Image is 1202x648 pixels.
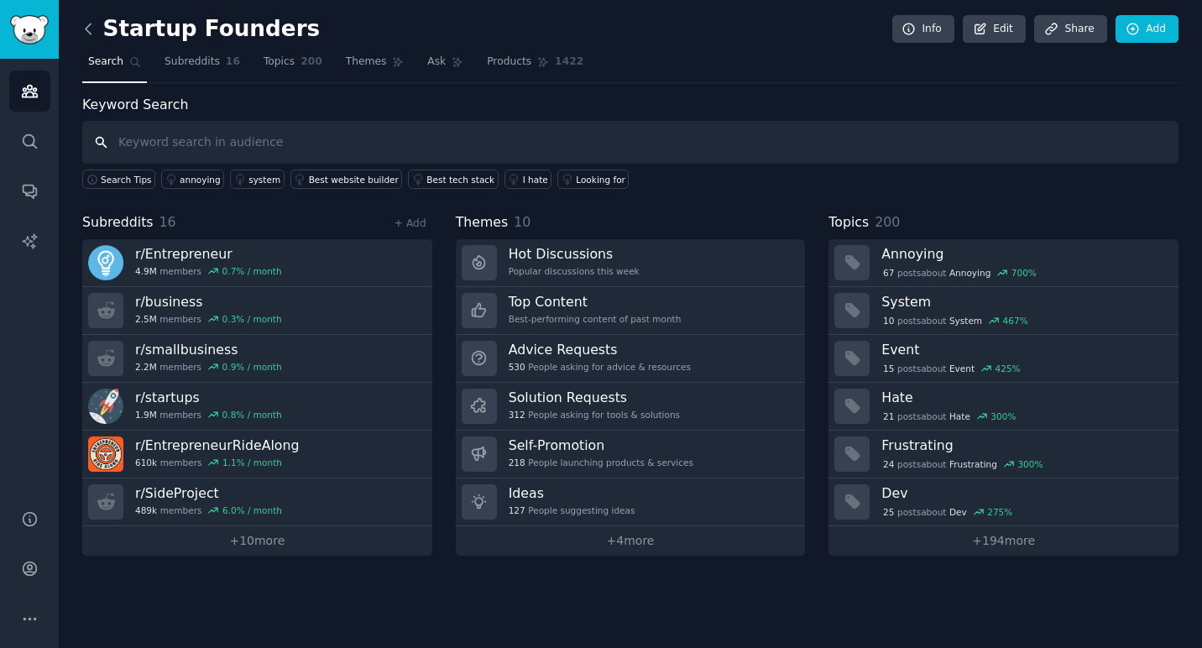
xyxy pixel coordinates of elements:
a: Event15postsaboutEvent425% [828,335,1178,383]
span: 1422 [555,55,583,70]
div: 1.1 % / month [222,457,282,468]
h3: r/ business [135,293,282,311]
span: 21 [883,410,894,422]
a: Best tech stack [408,170,498,189]
span: 16 [226,55,240,70]
div: 0.7 % / month [222,265,282,277]
div: 300 % [990,410,1016,422]
div: members [135,504,282,516]
div: members [135,265,282,277]
div: members [135,457,299,468]
a: Advice Requests530People asking for advice & resources [456,335,806,383]
span: 67 [883,267,894,279]
h3: Annoying [881,245,1167,263]
span: Hate [949,410,970,422]
span: Subreddits [82,212,154,233]
a: r/SideProject489kmembers6.0% / month [82,478,432,526]
h3: Dev [881,484,1167,502]
div: members [135,313,282,325]
div: 300 % [1017,458,1043,470]
a: r/smallbusiness2.2Mmembers0.9% / month [82,335,432,383]
span: 10 [883,315,894,327]
div: 0.9 % / month [222,361,282,373]
h3: r/ EntrepreneurRideAlong [135,436,299,454]
div: members [135,361,282,373]
div: People asking for advice & resources [509,361,691,373]
span: Topics [264,55,295,70]
span: 16 [159,214,176,230]
span: Annoying [949,267,990,279]
h3: Ideas [509,484,635,502]
span: 610k [135,457,157,468]
span: Themes [346,55,387,70]
a: Ask [421,49,469,83]
span: Search Tips [101,174,152,186]
div: 6.0 % / month [222,504,282,516]
img: Entrepreneur [88,245,123,280]
div: Best-performing content of past month [509,313,682,325]
a: +10more [82,526,432,556]
a: Best website builder [290,170,403,189]
h2: Startup Founders [82,16,320,43]
span: Frustrating [949,458,997,470]
a: Themes [340,49,410,83]
div: People asking for tools & solutions [509,409,680,421]
a: Hot DiscussionsPopular discussions this week [456,239,806,287]
span: Search [88,55,123,70]
h3: r/ startups [135,389,282,406]
input: Keyword search in audience [82,121,1178,164]
h3: System [881,293,1167,311]
button: Search Tips [82,170,155,189]
span: Themes [456,212,509,233]
span: Subreddits [165,55,220,70]
a: Topics200 [258,49,328,83]
a: Edit [963,15,1026,44]
h3: Frustrating [881,436,1167,454]
a: r/Entrepreneur4.9Mmembers0.7% / month [82,239,432,287]
span: 15 [883,363,894,374]
span: Dev [949,506,967,518]
img: GummySearch logo [10,15,49,44]
span: 4.9M [135,265,157,277]
span: System [949,315,982,327]
div: Best website builder [309,174,399,186]
a: I hate [504,170,552,189]
div: post s about [881,361,1022,376]
a: Search [82,49,147,83]
a: Frustrating24postsaboutFrustrating300% [828,431,1178,478]
div: post s about [881,457,1044,472]
span: 1.9M [135,409,157,421]
span: 530 [509,361,525,373]
a: Add [1116,15,1178,44]
div: Looking for [576,174,625,186]
span: 218 [509,457,525,468]
a: Annoying67postsaboutAnnoying700% [828,239,1178,287]
div: Best tech stack [426,174,494,186]
h3: Hot Discussions [509,245,640,263]
div: post s about [881,409,1017,424]
span: Ask [427,55,446,70]
span: 25 [883,506,894,518]
div: People launching products & services [509,457,693,468]
a: Ideas127People suggesting ideas [456,478,806,526]
h3: r/ Entrepreneur [135,245,282,263]
span: Products [487,55,531,70]
a: Looking for [557,170,629,189]
h3: Self-Promotion [509,436,693,454]
a: Info [892,15,954,44]
a: annoying [161,170,224,189]
a: Solution Requests312People asking for tools & solutions [456,383,806,431]
div: 0.8 % / month [222,409,282,421]
div: 425 % [996,363,1021,374]
span: 2.5M [135,313,157,325]
h3: r/ smallbusiness [135,341,282,358]
a: Products1422 [481,49,589,83]
a: Dev25postsaboutDev275% [828,478,1178,526]
h3: r/ SideProject [135,484,282,502]
div: annoying [180,174,221,186]
a: r/EntrepreneurRideAlong610kmembers1.1% / month [82,431,432,478]
h3: Hate [881,389,1167,406]
a: system [230,170,284,189]
span: 312 [509,409,525,421]
span: Event [949,363,975,374]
